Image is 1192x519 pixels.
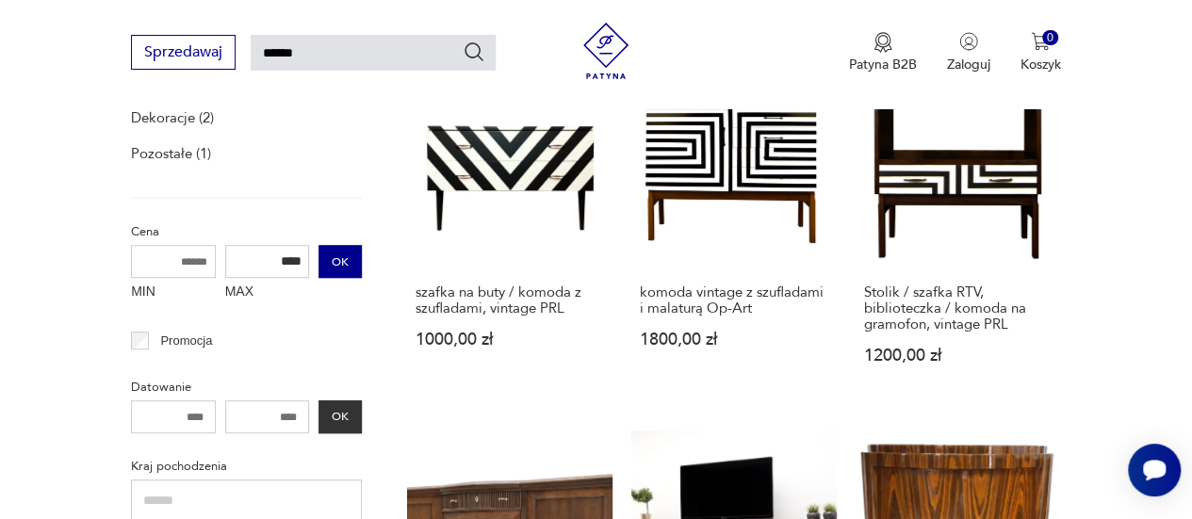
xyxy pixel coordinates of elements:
p: Zaloguj [947,56,990,73]
a: Pozostałe (1) [131,140,211,167]
p: Patyna B2B [849,56,917,73]
img: Ikonka użytkownika [959,32,978,51]
img: Ikona medalu [874,32,892,53]
a: Ikona medaluPatyna B2B [849,32,917,73]
div: 0 [1042,30,1058,46]
img: Patyna - sklep z meblami i dekoracjami vintage [578,23,634,79]
button: Zaloguj [947,32,990,73]
button: Sprzedawaj [131,35,236,70]
button: Szukaj [463,41,485,63]
p: 1000,00 zł [416,332,604,348]
h3: Stolik / szafka RTV, biblioteczka / komoda na gramofon, vintage PRL [864,284,1053,332]
button: 0Koszyk [1021,32,1061,73]
h3: szafka na buty / komoda z szufladami, vintage PRL [416,284,604,316]
img: Ikona koszyka [1031,32,1050,51]
p: 1800,00 zł [640,332,828,348]
h3: komoda vintage z szufladami i malaturą Op-Art [640,284,828,316]
p: Datowanie [131,377,362,397]
a: szafka na buty / komoda z szufladami, vintage PRLszafka na buty / komoda z szufladami, vintage PR... [407,64,612,400]
p: Koszyk [1021,56,1061,73]
button: OK [318,245,362,278]
a: komoda vintage z szufladami i malaturą Op-Artkomoda vintage z szufladami i malaturą Op-Art1800,00 zł [631,64,837,400]
p: Cena [131,221,362,242]
iframe: Smartsupp widget button [1128,444,1181,496]
a: Stolik / szafka RTV, biblioteczka / komoda na gramofon, vintage PRLStolik / szafka RTV, bibliotec... [856,64,1061,400]
p: Promocja [160,331,212,351]
a: Sprzedawaj [131,47,236,60]
label: MIN [131,278,216,308]
button: OK [318,400,362,433]
p: Kraj pochodzenia [131,456,362,477]
a: Dekoracje (2) [131,105,214,131]
label: MAX [225,278,310,308]
button: Patyna B2B [849,32,917,73]
p: 1200,00 zł [864,348,1053,364]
